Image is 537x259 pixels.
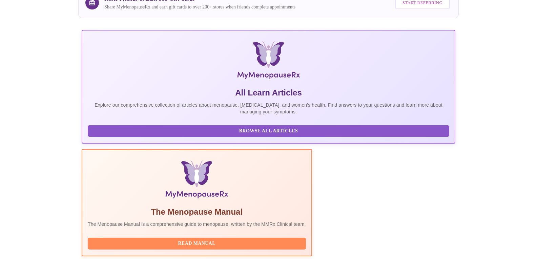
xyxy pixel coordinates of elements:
a: Read Manual [88,240,308,246]
button: Browse All Articles [88,125,449,137]
h5: The Menopause Manual [88,207,306,217]
img: Menopause Manual [122,160,271,201]
span: Browse All Articles [95,127,442,135]
a: Browse All Articles [88,128,451,133]
button: Read Manual [88,238,306,250]
p: Explore our comprehensive collection of articles about menopause, [MEDICAL_DATA], and women's hea... [88,102,449,115]
img: MyMenopauseRx Logo [144,41,393,82]
p: Share MyMenopauseRx and earn gift cards to over 200+ stores when friends complete appointments [104,4,295,10]
span: Read Manual [95,239,299,248]
h5: All Learn Articles [88,87,449,98]
p: The Menopause Manual is a comprehensive guide to menopause, written by the MMRx Clinical team. [88,221,306,228]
